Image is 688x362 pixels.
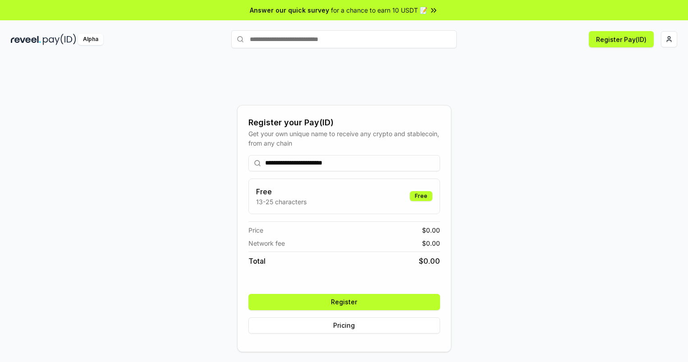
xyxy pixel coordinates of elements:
[248,225,263,235] span: Price
[256,186,307,197] h3: Free
[248,129,440,148] div: Get your own unique name to receive any crypto and stablecoin, from any chain
[250,5,329,15] span: Answer our quick survey
[422,225,440,235] span: $ 0.00
[589,31,654,47] button: Register Pay(ID)
[248,256,266,266] span: Total
[248,294,440,310] button: Register
[410,191,432,201] div: Free
[43,34,76,45] img: pay_id
[422,238,440,248] span: $ 0.00
[331,5,427,15] span: for a chance to earn 10 USDT 📝
[11,34,41,45] img: reveel_dark
[419,256,440,266] span: $ 0.00
[248,238,285,248] span: Network fee
[78,34,103,45] div: Alpha
[256,197,307,206] p: 13-25 characters
[248,116,440,129] div: Register your Pay(ID)
[248,317,440,334] button: Pricing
